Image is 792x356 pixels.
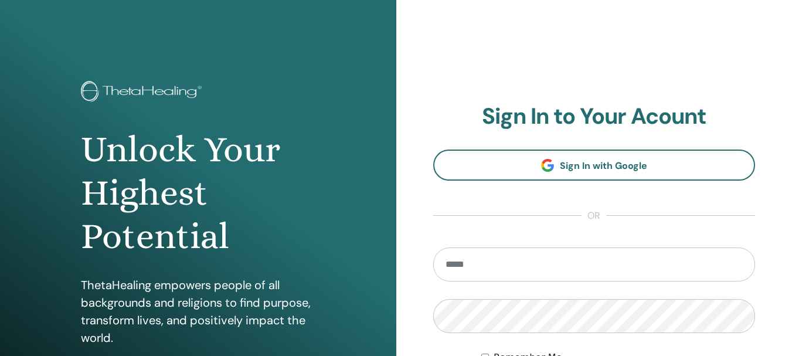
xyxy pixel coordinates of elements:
p: ThetaHealing empowers people of all backgrounds and religions to find purpose, transform lives, a... [81,276,315,347]
h1: Unlock Your Highest Potential [81,128,315,259]
span: Sign In with Google [560,160,647,172]
h2: Sign In to Your Acount [433,103,756,130]
span: or [582,209,606,223]
a: Sign In with Google [433,150,756,181]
